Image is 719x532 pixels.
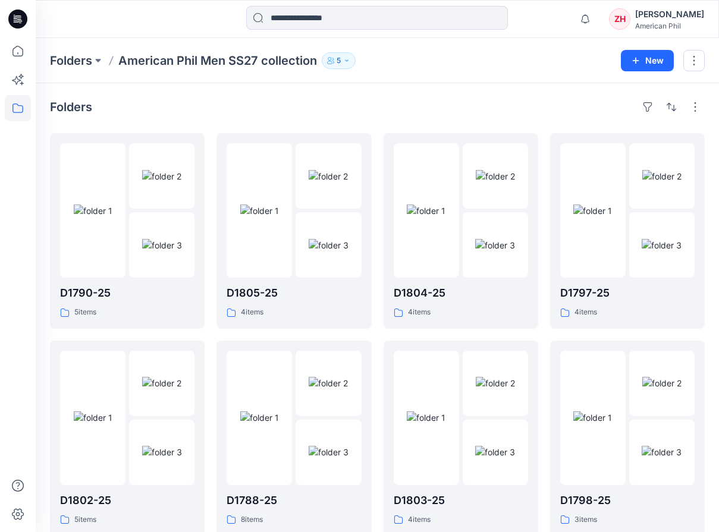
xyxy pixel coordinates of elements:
[475,239,515,251] img: folder 3
[550,133,705,329] a: folder 1folder 2folder 3D1797-254items
[50,100,92,114] h4: Folders
[621,50,674,71] button: New
[394,492,528,509] p: D1803-25
[408,306,431,319] p: 4 items
[74,411,112,424] img: folder 1
[573,204,612,217] img: folder 1
[74,306,96,319] p: 5 items
[142,446,182,458] img: folder 3
[216,133,371,329] a: folder 1folder 2folder 3D1805-254items
[322,52,356,69] button: 5
[635,21,704,30] div: American Phil
[60,492,194,509] p: D1802-25
[50,133,205,329] a: folder 1folder 2folder 3D1790-255items
[560,492,695,509] p: D1798-25
[642,446,682,458] img: folder 3
[574,514,597,526] p: 3 items
[408,514,431,526] p: 4 items
[574,306,597,319] p: 4 items
[309,377,348,389] img: folder 2
[227,492,361,509] p: D1788-25
[74,204,112,217] img: folder 1
[142,377,181,389] img: folder 2
[118,52,317,69] p: American Phil Men SS27 collection
[240,204,279,217] img: folder 1
[74,514,96,526] p: 5 items
[407,411,445,424] img: folder 1
[394,285,528,301] p: D1804-25
[241,306,263,319] p: 4 items
[642,377,682,389] img: folder 2
[142,239,182,251] img: folder 3
[309,170,348,182] img: folder 2
[384,133,538,329] a: folder 1folder 2folder 3D1804-254items
[240,411,279,424] img: folder 1
[560,285,695,301] p: D1797-25
[337,54,341,67] p: 5
[241,514,263,526] p: 8 items
[50,52,92,69] a: Folders
[635,7,704,21] div: [PERSON_NAME]
[573,411,612,424] img: folder 1
[475,446,515,458] img: folder 3
[142,170,181,182] img: folder 2
[642,239,682,251] img: folder 3
[642,170,682,182] img: folder 2
[407,204,445,217] img: folder 1
[309,239,348,251] img: folder 3
[60,285,194,301] p: D1790-25
[476,377,515,389] img: folder 2
[227,285,361,301] p: D1805-25
[609,8,630,30] div: ZH
[309,446,348,458] img: folder 3
[476,170,515,182] img: folder 2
